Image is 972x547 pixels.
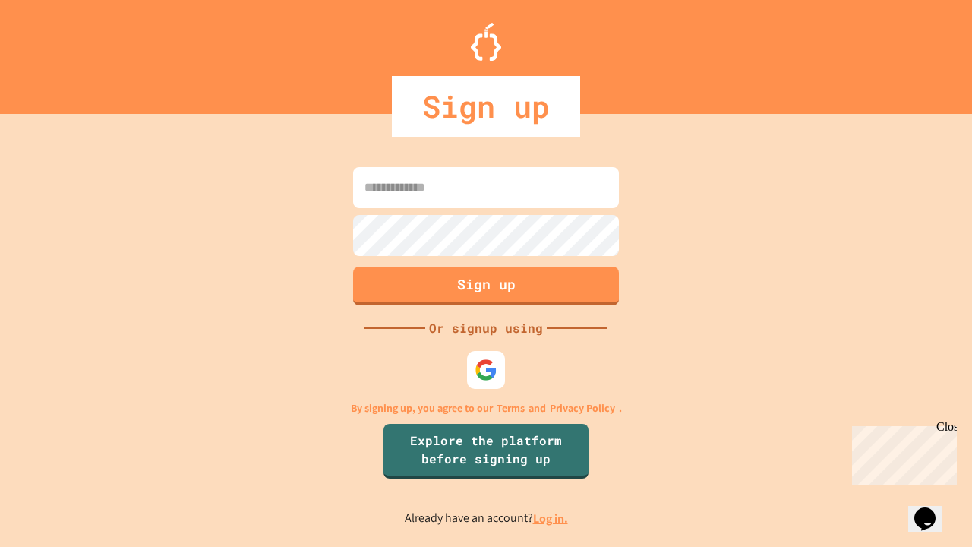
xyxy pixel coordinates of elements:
[425,319,547,337] div: Or signup using
[497,400,525,416] a: Terms
[471,23,501,61] img: Logo.svg
[533,511,568,526] a: Log in.
[392,76,580,137] div: Sign up
[908,486,957,532] iframe: chat widget
[405,509,568,528] p: Already have an account?
[351,400,622,416] p: By signing up, you agree to our and .
[383,424,589,479] a: Explore the platform before signing up
[846,420,957,485] iframe: chat widget
[353,267,619,305] button: Sign up
[6,6,105,96] div: Chat with us now!Close
[475,359,497,381] img: google-icon.svg
[550,400,615,416] a: Privacy Policy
